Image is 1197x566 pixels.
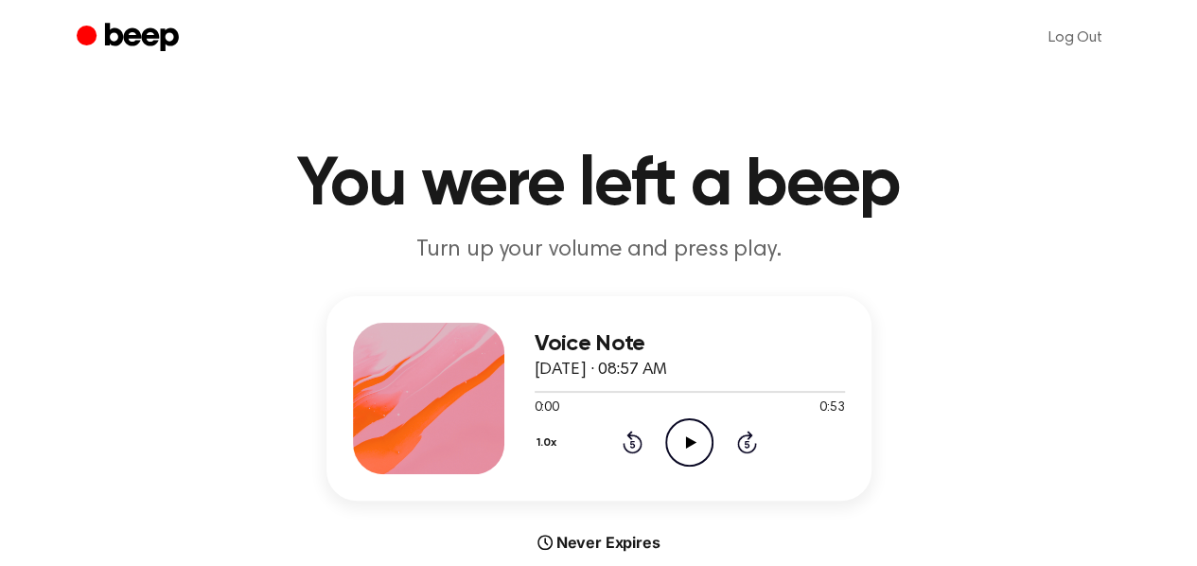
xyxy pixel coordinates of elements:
span: [DATE] · 08:57 AM [535,362,667,379]
div: Never Expires [326,531,871,554]
span: 0:00 [535,398,559,418]
a: Log Out [1030,15,1121,61]
button: 1.0x [535,427,564,459]
span: 0:53 [819,398,844,418]
h1: You were left a beep [114,151,1083,220]
p: Turn up your volume and press play. [236,235,962,266]
a: Beep [77,20,184,57]
h3: Voice Note [535,331,845,357]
